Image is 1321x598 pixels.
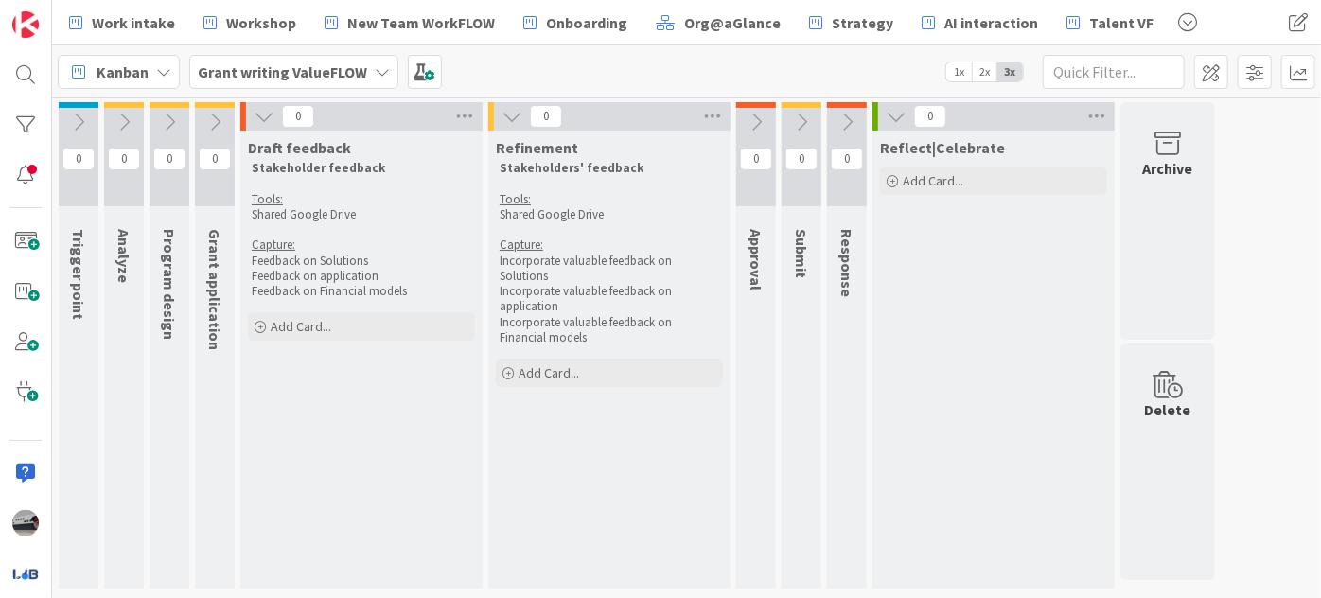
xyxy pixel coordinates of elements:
[12,11,39,38] img: Visit kanbanzone.com
[248,138,351,157] span: Draft feedback
[58,6,186,40] a: Work intake
[644,6,792,40] a: Org@aGlance
[153,148,185,170] span: 0
[500,191,531,207] u: Tools:
[12,560,39,587] img: avatar
[12,510,39,536] img: jB
[792,229,811,278] span: Submit
[910,6,1049,40] a: AI interaction
[832,11,893,34] span: Strategy
[880,138,1005,157] span: Reflect|Celebrate
[740,148,772,170] span: 0
[997,62,1023,81] span: 3x
[530,105,562,128] span: 0
[972,62,997,81] span: 2x
[903,172,963,189] span: Add Card...
[226,11,296,34] span: Workshop
[69,229,88,320] span: Trigger point
[62,148,95,170] span: 0
[837,229,856,297] span: Response
[1145,398,1191,421] div: Delete
[500,254,719,285] p: Incorporate valuable feedback on Solutions
[500,284,719,315] p: Incorporate valuable feedback on application
[114,229,133,283] span: Analyze
[271,318,331,335] span: Add Card...
[97,61,149,83] span: Kanban
[500,207,719,222] p: Shared Google Drive
[500,237,543,253] u: Capture:
[192,6,308,40] a: Workshop
[313,6,506,40] a: New Team WorkFLOW
[500,160,643,176] strong: Stakeholders' feedback
[684,11,781,34] span: Org@aGlance
[500,315,719,346] p: Incorporate valuable feedback on Financial models
[798,6,905,40] a: Strategy
[252,254,471,269] p: Feedback on Solutions
[546,11,627,34] span: Onboarding
[252,269,471,284] p: Feedback on application
[252,284,471,299] p: Feedback on Financial models
[252,191,283,207] u: Tools:
[347,11,495,34] span: New Team WorkFLOW
[496,138,578,157] span: Refinement
[199,148,231,170] span: 0
[519,364,579,381] span: Add Card...
[160,229,179,340] span: Program design
[1143,157,1193,180] div: Archive
[785,148,818,170] span: 0
[1055,6,1165,40] a: Talent VF
[944,11,1038,34] span: AI interaction
[198,62,367,81] b: Grant writing ValueFLOW
[1089,11,1154,34] span: Talent VF
[252,237,295,253] u: Capture:
[282,105,314,128] span: 0
[205,229,224,350] span: Grant application
[914,105,946,128] span: 0
[1043,55,1185,89] input: Quick Filter...
[252,160,385,176] strong: Stakeholder feedback
[252,207,471,222] p: Shared Google Drive
[747,229,766,290] span: Approval
[92,11,175,34] span: Work intake
[946,62,972,81] span: 1x
[512,6,639,40] a: Onboarding
[831,148,863,170] span: 0
[108,148,140,170] span: 0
